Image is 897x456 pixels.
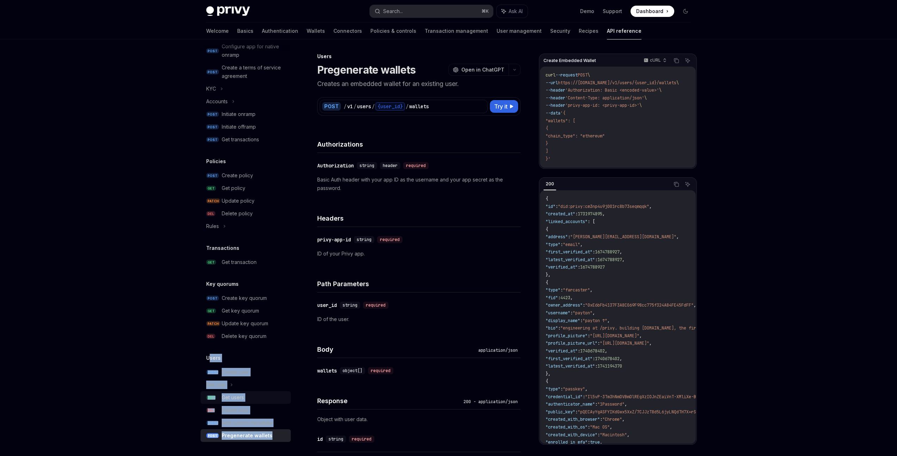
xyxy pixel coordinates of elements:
span: "type" [546,287,560,293]
span: 1674788927 [597,257,622,263]
span: "email" [563,242,580,247]
span: "[URL][DOMAIN_NAME]" [590,333,639,339]
span: : [595,401,597,407]
a: Dashboard [631,6,674,17]
span: , [620,356,622,362]
span: "credential_id" [546,394,583,400]
a: POSTCreate user [201,366,291,378]
div: v1 [347,103,353,110]
span: POST [578,72,588,78]
span: POST [206,433,219,438]
div: Delete policy [222,209,253,218]
span: "created_with_browser" [546,417,600,422]
p: Creates an embedded wallet for an existing user. [317,79,521,89]
a: POSTInitiate offramp [201,121,291,133]
a: GETGet users [201,391,291,404]
div: required [377,236,403,243]
span: string [328,436,343,442]
span: , [649,204,652,209]
span: 'privy-app-id: <privy-app-id>' [565,103,639,108]
span: POST [206,420,219,426]
div: privy-app-id [317,236,351,243]
a: DELDelete key quorum [201,330,291,343]
div: required [368,367,393,374]
div: Users [317,53,521,60]
span: "engineering at /privy. building [DOMAIN_NAME], the first Farcaster video client. nyc. 👨‍💻🍎🏳️‍🌈 [... [560,325,875,331]
span: DEL [206,334,215,339]
h4: Headers [317,214,521,223]
span: "type" [546,386,560,392]
p: Basic Auth header with your app ID as the username and your app secret as the password. [317,175,521,192]
div: users [357,103,371,110]
div: Get policy [222,184,245,192]
a: PATCHUpdate policy [201,195,291,207]
div: Get transactions [222,135,259,144]
span: : [583,302,585,308]
button: Ask AI [497,5,528,18]
span: , [585,386,588,392]
span: : [592,249,595,255]
span: GET [206,186,216,191]
span: { [546,227,548,232]
div: KYC [206,85,216,93]
span: "id" [546,204,555,209]
a: Wallets [307,23,325,39]
span: : [600,417,602,422]
button: Copy the contents from the code block [672,180,681,189]
span: , [625,401,627,407]
button: Try it [490,100,518,113]
div: Get user [206,381,226,389]
span: "latest_verified_at" [546,363,595,369]
span: "Il5vP-3Tm3hNmDVBmDlREgXzIOJnZEaiVnT-XMliXe-BufP9GL1-d3qhozk9IkZwQ_" [585,394,753,400]
span: GET [206,260,216,265]
span: , [620,249,622,255]
span: , [694,302,696,308]
span: , [605,348,607,354]
a: DELDelete policy [201,207,291,220]
span: POST [206,137,219,142]
span: , [600,439,602,445]
span: PATCH [206,198,220,204]
span: : [560,242,563,247]
span: "linked_accounts" [546,219,588,224]
span: "profile_picture" [546,333,588,339]
span: "public_key" [546,409,575,415]
button: Search...⌘K [370,5,493,18]
span: "Chrome" [602,417,622,422]
div: Create policy [222,171,253,180]
span: "username" [546,310,570,316]
span: , [592,310,595,316]
span: "first_verified_at" [546,249,592,255]
span: "authenticator_name" [546,401,595,407]
span: Open in ChatGPT [461,66,504,73]
span: : [580,318,583,323]
span: Try it [494,102,508,111]
a: DELDelete user [201,404,291,417]
div: 200 - application/json [461,398,521,405]
span: , [639,333,642,339]
a: POSTCreate a terms of service agreement [201,61,291,82]
h5: Users [206,354,221,362]
span: \ [644,95,647,101]
span: : [555,204,558,209]
div: / [344,103,346,110]
span: DEL [206,408,215,413]
span: "address" [546,234,568,240]
span: }, [546,272,551,278]
span: , [676,234,679,240]
span: --data [546,110,560,116]
a: Transaction management [425,23,488,39]
span: 'Content-Type: application/json' [565,95,644,101]
div: Create key quorum [222,294,267,302]
button: Open in ChatGPT [448,64,509,76]
span: true [590,439,600,445]
div: / [372,103,375,110]
div: Delete user [222,406,249,414]
div: required [349,436,374,443]
a: Security [550,23,570,39]
span: string [360,163,374,168]
span: string [357,237,371,242]
span: POST [206,112,219,117]
p: cURL [650,57,661,63]
span: : [575,409,578,415]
